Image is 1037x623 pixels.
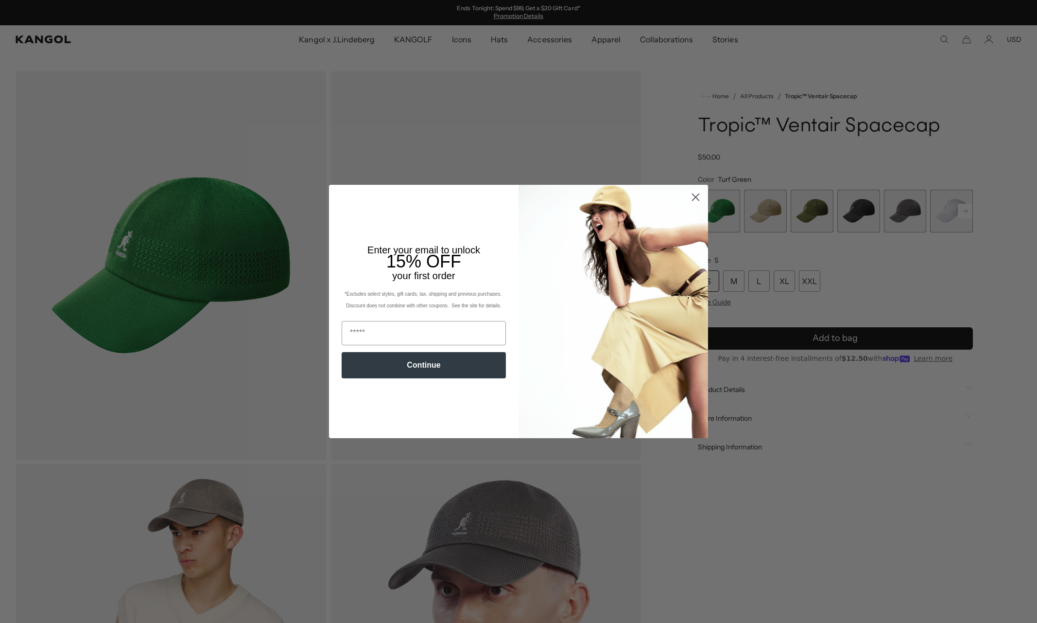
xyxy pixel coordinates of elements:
[342,352,506,378] button: Continue
[367,245,480,255] span: Enter your email to unlock
[345,291,503,308] span: *Excludes select styles, gift cards, tax, shipping and previous purchases. Discount does not comb...
[386,251,461,271] span: 15% OFF
[687,189,704,206] button: Close dialog
[342,321,506,345] input: Email
[518,185,708,438] img: 93be19ad-e773-4382-80b9-c9d740c9197f.jpeg
[392,270,455,281] span: your first order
